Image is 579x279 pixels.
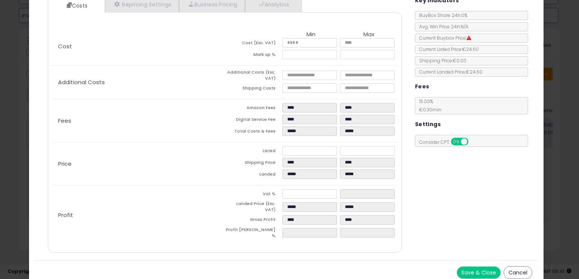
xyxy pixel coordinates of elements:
[504,266,532,279] button: Cancel
[467,36,471,40] i: Suppressed Buy Box
[52,161,225,167] p: Price
[415,120,441,129] h5: Settings
[415,139,478,145] span: Consider CPT:
[225,38,282,50] td: Cost (Exc. VAT)
[415,98,441,113] span: 15.00 %
[340,31,398,38] th: Max
[415,57,466,64] span: Shipping Price: €0.00
[415,82,429,91] h5: Fees
[52,118,225,124] p: Fees
[52,43,225,49] p: Cost
[52,212,225,218] p: Profit
[415,35,471,41] span: Current Buybox Price:
[225,201,282,215] td: Landed Price (Exc. VAT)
[225,189,282,201] td: Vat %
[415,46,479,52] span: Current Listed Price: €24.60
[225,103,282,115] td: Amazon Fees
[467,139,479,145] span: OFF
[225,50,282,62] td: Mark up %
[52,79,225,85] p: Additional Costs
[415,69,482,75] span: Current Landed Price: €24.60
[225,170,282,181] td: Landed
[225,158,282,170] td: Shipping Price
[457,267,501,279] button: Save & Close
[225,227,282,241] td: Profit [PERSON_NAME] %
[225,69,282,83] td: Additional Costs (Exc. VAT)
[452,139,461,145] span: ON
[225,126,282,138] td: Total Costs & Fees
[225,215,282,227] td: Gross Profit
[415,106,441,113] span: €0.30 min
[225,115,282,126] td: Digital Service Fee
[415,23,469,30] span: Avg. Win Price 24h: N/A
[282,31,340,38] th: Min
[225,146,282,158] td: Listed
[225,83,282,95] td: Shipping Costs
[415,12,467,18] span: BuyBox Share 24h: 0%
